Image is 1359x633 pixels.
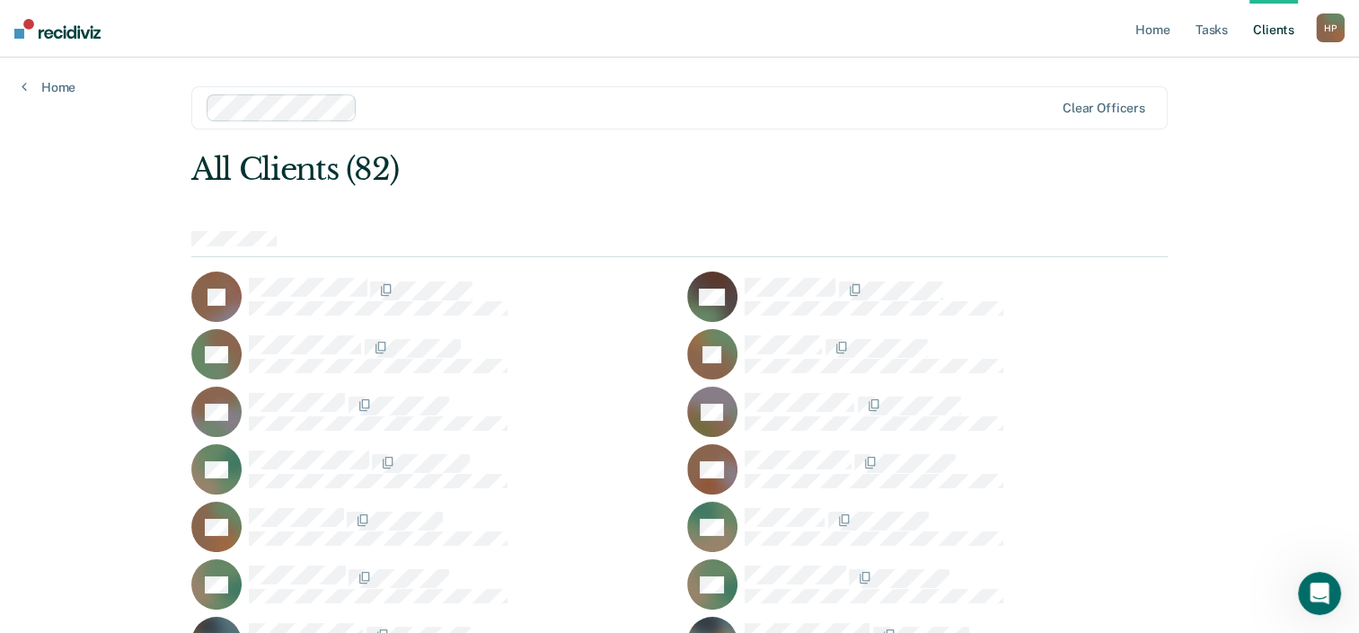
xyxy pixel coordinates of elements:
img: Recidiviz [14,19,101,39]
a: Home [22,79,75,95]
div: H P [1316,13,1345,42]
iframe: Intercom live chat [1298,572,1341,615]
button: HP [1316,13,1345,42]
div: Clear officers [1063,101,1145,116]
div: All Clients (82) [191,151,972,188]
